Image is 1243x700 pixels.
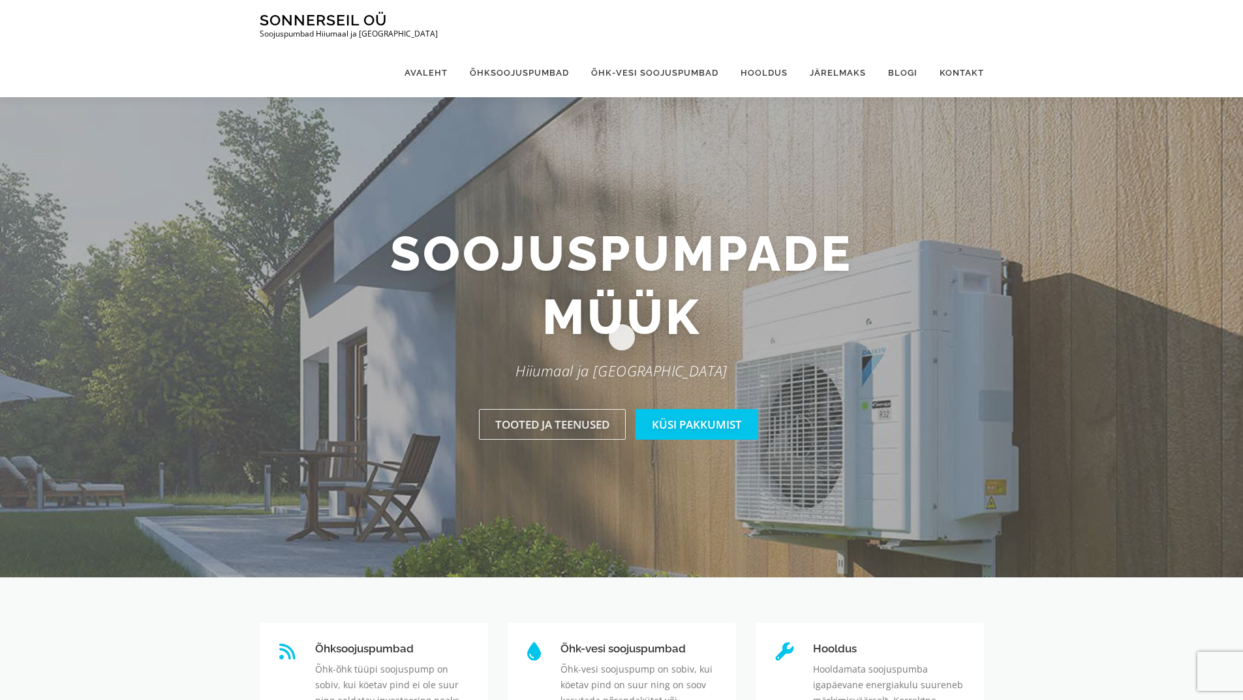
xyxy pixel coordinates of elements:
[260,29,438,38] p: Soojuspumbad Hiiumaal ja [GEOGRAPHIC_DATA]
[479,409,626,440] a: Tooted ja teenused
[877,48,928,97] a: Blogi
[542,285,701,349] span: müük
[393,48,459,97] a: Avaleht
[580,48,729,97] a: Õhk-vesi soojuspumbad
[459,48,580,97] a: Õhksoojuspumbad
[260,11,387,29] a: Sonnerseil OÜ
[250,359,994,383] p: Hiiumaal ja [GEOGRAPHIC_DATA]
[636,409,758,440] a: Küsi pakkumist
[250,222,994,349] h2: Soojuspumpade
[799,48,877,97] a: Järelmaks
[729,48,799,97] a: Hooldus
[928,48,984,97] a: Kontakt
